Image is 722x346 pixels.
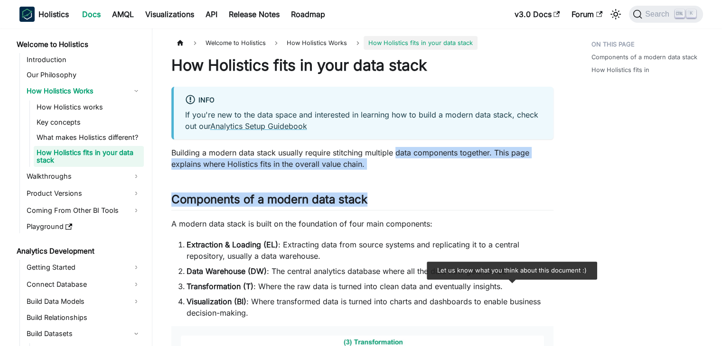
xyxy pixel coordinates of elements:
[187,297,246,306] strong: Visualization (BI)
[24,169,144,184] a: Walkthroughs
[34,100,144,114] a: How Holistics works
[76,7,106,22] a: Docs
[19,7,69,22] a: HolisticsHolistics
[24,326,144,341] a: Build Datasets
[187,282,253,291] strong: Transformation (T)
[171,56,553,75] h1: How Holistics fits in your data stack
[187,265,553,277] li: : The central analytics database where all the data now gets stored.
[223,7,285,22] a: Release Notes
[364,36,478,50] span: How Holistics fits in your data stack
[24,83,144,99] a: How Holistics Works
[34,116,144,129] a: Key concepts
[24,277,144,292] a: Connect Database
[24,260,144,275] a: Getting Started
[187,266,267,276] strong: Data Warehouse (DW)
[171,218,553,229] p: A modern data stack is built on the foundation of four main components:
[24,294,144,309] a: Build Data Models
[686,9,696,18] kbd: K
[210,121,307,131] a: Analytics Setup Guidebook
[24,53,144,66] a: Introduction
[187,296,553,319] li: : Where transformed data is turned into charts and dashboards to enable business decision-making.
[171,36,553,50] nav: Breadcrumbs
[34,131,144,144] a: What makes Holistics different?
[629,6,703,23] button: Search (Ctrl+K)
[24,68,144,82] a: Our Philosophy
[187,240,278,249] strong: Extraction & Loading (EL)
[185,109,542,132] p: If you're new to the data space and interested in learning how to build a modern data stack, chec...
[34,146,144,167] a: How Holistics fits in your data stack
[140,7,200,22] a: Visualizations
[566,7,608,22] a: Forum
[171,36,189,50] a: Home page
[187,239,553,262] li: : Extracting data from source systems and replicating it to a central repository, usually a data ...
[24,186,144,201] a: Product Versions
[200,7,223,22] a: API
[282,36,352,50] span: How Holistics Works
[38,9,69,20] b: Holistics
[106,7,140,22] a: AMQL
[24,311,144,324] a: Build Relationships
[171,192,553,210] h2: Components of a modern data stack
[185,94,542,107] div: info
[591,53,697,62] a: Components of a modern data stack
[10,28,152,346] nav: Docs sidebar
[187,281,553,292] li: : Where the raw data is turned into clean data and eventually insights.
[14,245,144,258] a: Analytics Development
[608,7,623,22] button: Switch between dark and light mode (currently light mode)
[285,7,331,22] a: Roadmap
[24,220,144,233] a: Playground
[201,36,271,50] span: Welcome to Holistics
[171,147,553,170] p: Building a modern data stack usually require stitching multiple data components together. This pa...
[24,203,144,218] a: Coming From Other BI Tools
[591,65,649,74] a: How Holistics fits in
[14,38,144,51] a: Welcome to Holistics
[509,7,566,22] a: v3.0 Docs
[19,7,35,22] img: Holistics
[642,10,675,18] span: Search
